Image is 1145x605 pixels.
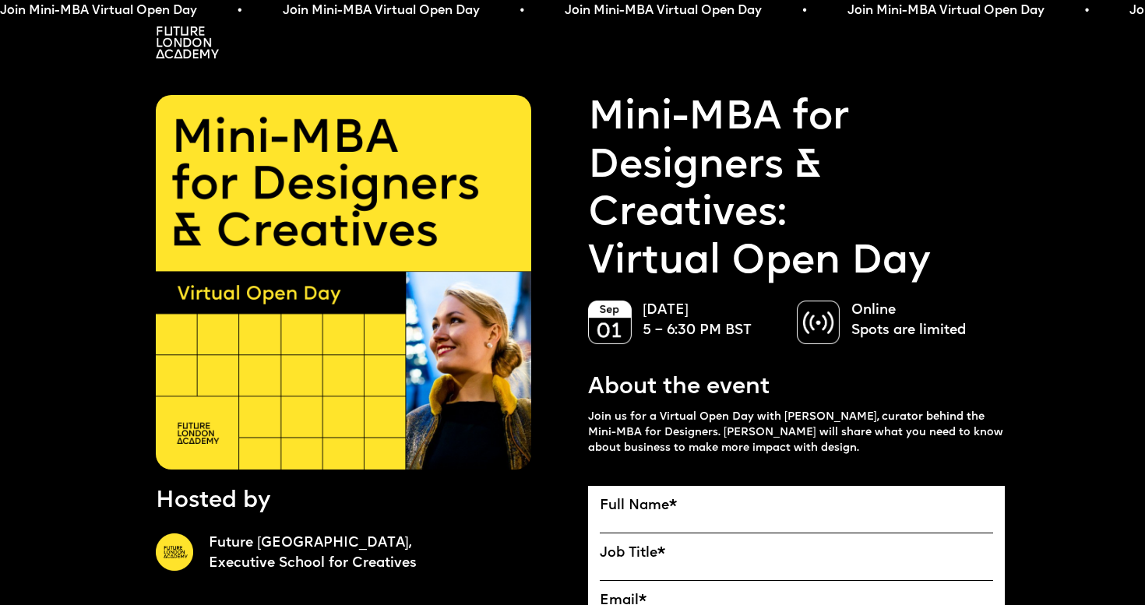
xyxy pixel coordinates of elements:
span: • [520,3,524,19]
p: Virtual Open Day [588,95,1005,287]
a: Future [GEOGRAPHIC_DATA],Executive School for Creatives [209,533,572,575]
label: Full Name [600,498,993,514]
p: About the event [588,371,770,403]
img: A yellow circle with Future London Academy logo [156,533,193,571]
label: Job Title [600,545,993,561]
img: A logo saying in 3 lines: Future London Academy [156,26,219,58]
a: Mini-MBA for Designers & Creatives: [588,95,1005,239]
span: • [1084,3,1089,19]
p: Online Spots are limited [851,301,989,342]
span: • [237,3,241,19]
p: Hosted by [156,485,270,517]
span: • [801,3,806,19]
p: Join us for a Virtual Open Day with [PERSON_NAME], curator behind the Mini-MBA for Designers. [PE... [588,410,1005,456]
p: [DATE] 5 – 6:30 PM BST [643,301,780,342]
